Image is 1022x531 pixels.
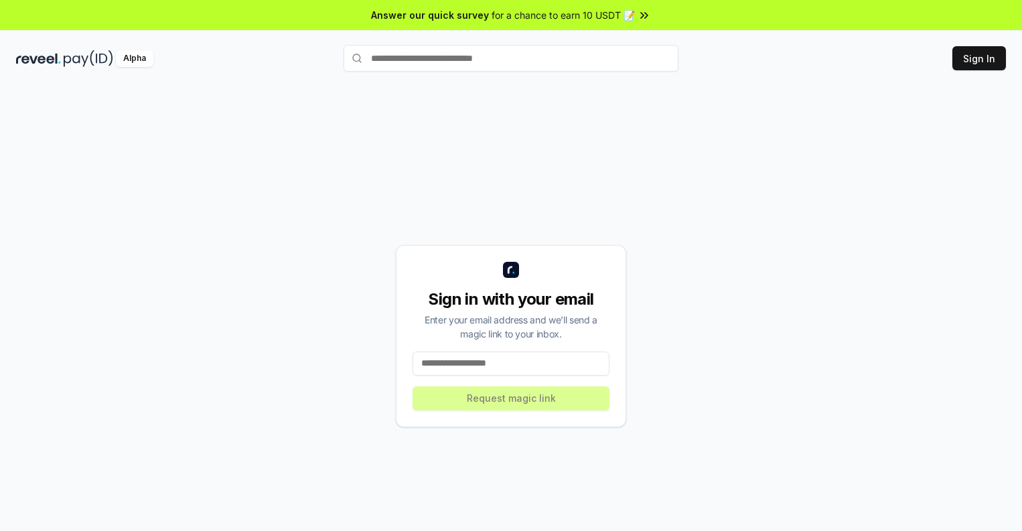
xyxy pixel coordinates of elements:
[952,46,1006,70] button: Sign In
[413,289,609,310] div: Sign in with your email
[413,313,609,341] div: Enter your email address and we’ll send a magic link to your inbox.
[64,50,113,67] img: pay_id
[116,50,153,67] div: Alpha
[371,8,489,22] span: Answer our quick survey
[16,50,61,67] img: reveel_dark
[503,262,519,278] img: logo_small
[492,8,635,22] span: for a chance to earn 10 USDT 📝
